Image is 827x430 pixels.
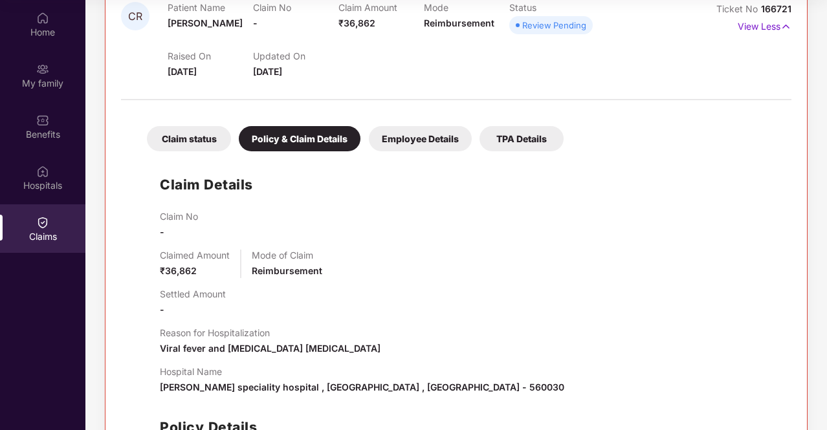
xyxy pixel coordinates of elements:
[160,250,230,261] p: Claimed Amount
[36,63,49,76] img: svg+xml;base64,PHN2ZyB3aWR0aD0iMjAiIGhlaWdodD0iMjAiIHZpZXdCb3g9IjAgMCAyMCAyMCIgZmlsbD0ibm9uZSIgeG...
[424,17,494,28] span: Reimbursement
[738,16,791,34] p: View Less
[160,226,164,237] span: -
[168,2,253,13] p: Patient Name
[168,66,197,77] span: [DATE]
[480,126,564,151] div: TPA Details
[168,17,243,28] span: [PERSON_NAME]
[160,211,198,222] p: Claim No
[522,19,586,32] div: Review Pending
[160,174,253,195] h1: Claim Details
[160,343,380,354] span: Viral fever and [MEDICAL_DATA] [MEDICAL_DATA]
[160,366,564,377] p: Hospital Name
[36,165,49,178] img: svg+xml;base64,PHN2ZyBpZD0iSG9zcGl0YWxzIiB4bWxucz0iaHR0cDovL3d3dy53My5vcmcvMjAwMC9zdmciIHdpZHRoPS...
[36,114,49,127] img: svg+xml;base64,PHN2ZyBpZD0iQmVuZWZpdHMiIHhtbG5zPSJodHRwOi8vd3d3LnczLm9yZy8yMDAwL3N2ZyIgd2lkdGg9Ij...
[160,304,164,315] span: -
[147,126,231,151] div: Claim status
[716,3,761,14] span: Ticket No
[780,19,791,34] img: svg+xml;base64,PHN2ZyB4bWxucz0iaHR0cDovL3d3dy53My5vcmcvMjAwMC9zdmciIHdpZHRoPSIxNyIgaGVpZ2h0PSIxNy...
[128,11,142,22] span: CR
[252,250,322,261] p: Mode of Claim
[761,3,791,14] span: 166721
[252,265,322,276] span: Reimbursement
[253,66,282,77] span: [DATE]
[338,2,424,13] p: Claim Amount
[160,327,380,338] p: Reason for Hospitalization
[338,17,375,28] span: ₹36,862
[253,50,338,61] p: Updated On
[160,382,564,392] span: [PERSON_NAME] speciality hospital , [GEOGRAPHIC_DATA] , [GEOGRAPHIC_DATA] - 560030
[253,2,338,13] p: Claim No
[424,2,509,13] p: Mode
[239,126,360,151] div: Policy & Claim Details
[168,50,253,61] p: Raised On
[369,126,472,151] div: Employee Details
[36,216,49,229] img: svg+xml;base64,PHN2ZyBpZD0iQ2xhaW0iIHhtbG5zPSJodHRwOi8vd3d3LnczLm9yZy8yMDAwL3N2ZyIgd2lkdGg9IjIwIi...
[160,265,197,276] span: ₹36,862
[509,2,595,13] p: Status
[36,12,49,25] img: svg+xml;base64,PHN2ZyBpZD0iSG9tZSIgeG1sbnM9Imh0dHA6Ly93d3cudzMub3JnLzIwMDAvc3ZnIiB3aWR0aD0iMjAiIG...
[160,288,226,299] p: Settled Amount
[253,17,258,28] span: -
